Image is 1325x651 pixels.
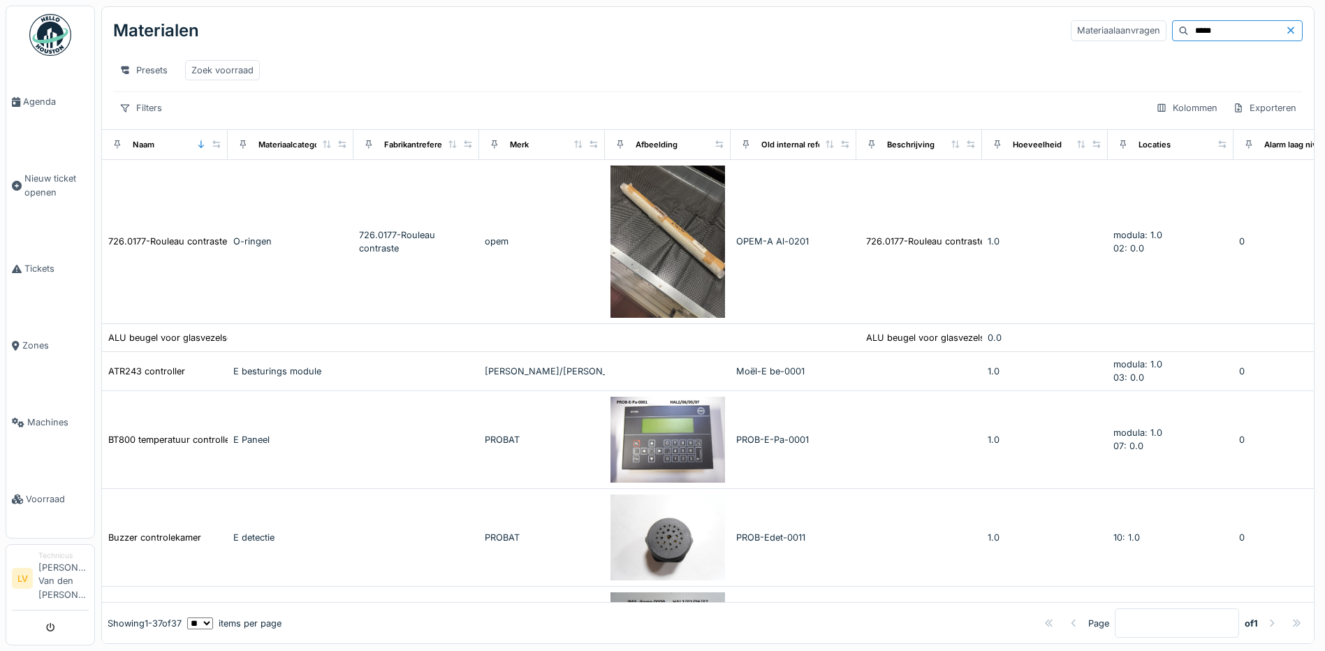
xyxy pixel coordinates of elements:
[113,98,168,118] div: Filters
[510,139,529,151] div: Merk
[1113,441,1143,451] span: 07: 0.0
[233,433,348,446] div: E Paneel
[113,13,199,49] div: Materialen
[24,172,89,198] span: Nieuw ticket openen
[24,262,89,275] span: Tickets
[22,339,89,352] span: Zones
[1227,98,1303,118] div: Exporteren
[610,397,725,483] img: BT800 temperatuur controller
[6,231,94,307] a: Tickets
[1071,20,1166,41] div: Materiaalaanvragen
[258,139,329,151] div: Materiaalcategorie
[233,531,348,544] div: E detectie
[610,166,725,319] img: 726.0177-Rouleau contraste
[12,568,33,589] li: LV
[6,307,94,384] a: Zones
[736,365,851,378] div: Moël-E be-0001
[1013,139,1062,151] div: Hoeveelheid
[191,64,254,77] div: Zoek voorraad
[736,235,851,248] div: OPEM-A Al-0201
[108,433,233,446] div: BT800 temperatuur controller
[1245,617,1258,630] strong: of 1
[108,617,182,630] div: Showing 1 - 37 of 37
[1113,359,1162,370] span: modula: 1.0
[610,495,725,580] img: Buzzer controlekamer
[38,550,89,561] div: Technicus
[866,235,985,248] div: 726.0177-Rouleau contraste
[384,139,457,151] div: Fabrikantreferentie
[1113,372,1144,383] span: 03: 0.0
[988,365,1102,378] div: 1.0
[1113,532,1140,543] span: 10: 1.0
[1113,230,1162,240] span: modula: 1.0
[187,617,281,630] div: items per page
[485,531,599,544] div: PROBAT
[108,365,185,378] div: ATR243 controller
[485,365,599,378] div: [PERSON_NAME]/[PERSON_NAME]/[PERSON_NAME]/Telemecanique…
[988,433,1102,446] div: 1.0
[6,384,94,461] a: Machines
[1139,139,1171,151] div: Locaties
[6,140,94,231] a: Nieuw ticket openen
[113,60,174,80] div: Presets
[887,139,935,151] div: Beschrijving
[233,365,348,378] div: E besturings module
[866,331,1090,344] div: ALU beugel voor glasvezelsensor OPEM Pad contr...
[736,531,851,544] div: PROB-Edet-0011
[27,416,89,429] span: Machines
[6,461,94,538] a: Voorraad
[988,531,1102,544] div: 1.0
[26,492,89,506] span: Voorraad
[1150,98,1224,118] div: Kolommen
[485,235,599,248] div: opem
[233,235,348,248] div: O-ringen
[108,531,201,544] div: Buzzer controlekamer
[133,139,154,151] div: Naam
[485,433,599,446] div: PROBAT
[636,139,678,151] div: Afbeelding
[6,64,94,140] a: Agenda
[359,228,474,255] div: 726.0177-Rouleau contraste
[23,95,89,108] span: Agenda
[1113,427,1162,438] span: modula: 1.0
[29,14,71,56] img: Badge_color-CXgf-gQk.svg
[988,235,1102,248] div: 1.0
[761,139,845,151] div: Old internal reference
[108,235,227,248] div: 726.0177-Rouleau contraste
[38,550,89,607] li: [PERSON_NAME] Van den [PERSON_NAME]
[988,331,1102,344] div: 0.0
[108,331,337,344] div: ALU beugel voor glasvezelsensor OPEM Pad controle
[1113,243,1144,254] span: 02: 0.0
[1088,617,1109,630] div: Page
[12,550,89,610] a: LV Technicus[PERSON_NAME] Van den [PERSON_NAME]
[736,433,851,446] div: PROB-E-Pa-0001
